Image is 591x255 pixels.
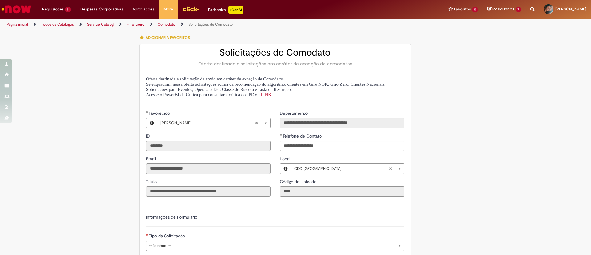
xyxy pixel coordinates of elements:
abbr: Limpar campo Favorecido [252,118,261,128]
a: Financeiro [127,22,144,27]
span: [PERSON_NAME] [160,118,255,128]
a: Rascunhos [487,6,521,12]
span: Despesas Corporativas [80,6,123,12]
span: Rascunhos [492,6,515,12]
div: Padroniza [208,6,243,14]
span: -- Nenhum -- [149,241,392,251]
img: ServiceNow [1,3,32,15]
button: Favorecido, Visualizar este registro Aliny Souza Lira [146,118,157,128]
span: Favoritos [454,6,471,12]
span: More [163,6,173,12]
button: Local, Visualizar este registro CDD Brasília [280,164,291,174]
span: 3 [516,7,521,12]
a: Todos os Catálogos [41,22,74,27]
span: Obrigatório Preenchido [280,134,283,136]
a: Comodato [158,22,175,27]
span: Necessários [146,233,149,236]
input: Email [146,163,271,174]
span: Requisições [42,6,64,12]
a: CDD [GEOGRAPHIC_DATA]Limpar campo Local [291,164,404,174]
span: Oferta destinada a solicitação de envio em caráter de exceção de Comodatos. Se enquadram nessa of... [146,76,386,97]
abbr: Limpar campo Local [386,164,395,174]
span: Obrigatório Preenchido [146,111,149,113]
span: Aprovações [132,6,154,12]
ul: Trilhas de página [5,19,389,30]
label: Somente leitura - Departamento [280,110,309,116]
span: Somente leitura - Código da Unidade [280,179,318,184]
a: Solicitações de Comodato [188,22,233,27]
span: Somente leitura - Título [146,179,158,184]
label: Informações de Formulário [146,214,197,220]
span: 19 [472,7,478,12]
span: 21 [65,7,71,12]
span: Tipo da Solicitação [149,233,186,239]
a: [PERSON_NAME]Limpar campo Favorecido [157,118,270,128]
button: Adicionar a Favoritos [139,31,193,44]
span: Local [280,156,291,162]
a: Service Catalog [87,22,114,27]
input: Título [146,186,271,197]
span: Somente leitura - ID [146,133,151,139]
label: Somente leitura - Título [146,179,158,185]
input: ID [146,141,271,151]
input: Departamento [280,118,404,128]
span: Somente leitura - Email [146,156,157,162]
label: Somente leitura - Email [146,156,157,162]
label: Somente leitura - Código da Unidade [280,179,318,185]
div: Oferta destinada a solicitações em caráter de exceção de comodatos [146,61,404,67]
span: Necessários - Favorecido [149,110,171,116]
img: click_logo_yellow_360x200.png [182,4,199,14]
p: +GenAi [228,6,243,14]
span: CDD [GEOGRAPHIC_DATA] [294,164,389,174]
input: Telefone de Contato [280,141,404,151]
label: Somente leitura - ID [146,133,151,139]
span: Adicionar a Favoritos [146,35,190,40]
input: Código da Unidade [280,186,404,197]
span: Telefone de Contato [283,133,323,139]
a: Página inicial [7,22,28,27]
span: [PERSON_NAME] [555,6,586,12]
a: LINK [261,92,271,97]
h2: Solicitações de Comodato [146,47,404,58]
